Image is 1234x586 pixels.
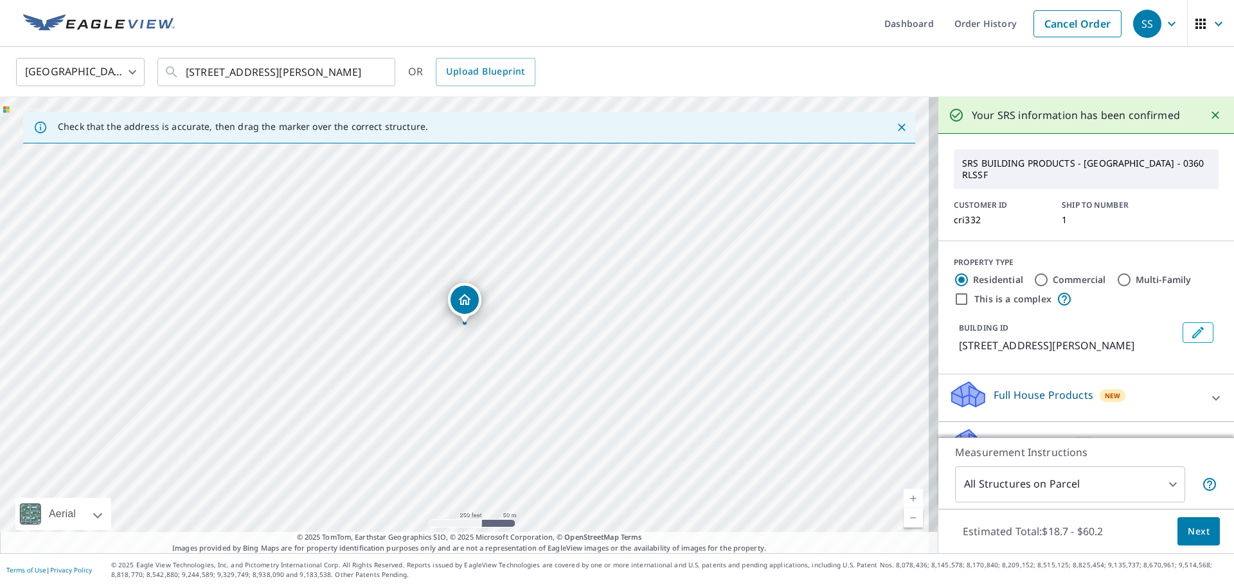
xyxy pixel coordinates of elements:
p: Measurement Instructions [955,444,1217,460]
p: [STREET_ADDRESS][PERSON_NAME] [959,338,1177,353]
p: BUILDING ID [959,322,1008,333]
button: Edit building 1 [1183,322,1213,343]
p: SHIP TO NUMBER [1062,199,1154,211]
span: Next [1188,524,1210,540]
p: Full House Products [994,387,1093,403]
div: Roof ProductsNewPremium with Regular Delivery [949,427,1224,477]
div: Dropped pin, building 1, Residential property, 719 Webster St San Francisco, CA 94117 [448,283,481,323]
p: Roof Products [994,435,1065,450]
p: Check that the address is accurate, then drag the marker over the correct structure. [58,121,428,133]
p: 1 [1062,215,1154,225]
a: Current Level 17, Zoom Out [904,508,923,527]
label: This is a complex [974,293,1051,306]
div: Aerial [45,498,80,530]
div: All Structures on Parcel [955,466,1185,502]
label: Commercial [1053,273,1106,286]
button: Close [1207,107,1224,124]
label: Residential [973,273,1023,286]
a: Privacy Policy [50,565,92,574]
p: © 2025 Eagle View Technologies, Inc. and Pictometry International Corp. All Rights Reserved. Repo... [111,560,1228,580]
a: Current Level 17, Zoom In [904,489,923,508]
p: | [6,566,92,574]
div: Full House ProductsNew [949,380,1224,416]
div: Aerial [15,498,111,530]
a: Upload Blueprint [436,58,535,86]
a: Terms [621,532,642,542]
p: Estimated Total: $18.7 - $60.2 [952,517,1113,545]
p: CUSTOMER ID [954,199,1046,211]
div: PROPERTY TYPE [954,257,1219,268]
div: OR [408,58,535,86]
a: Terms of Use [6,565,46,574]
button: Close [893,119,910,136]
p: cri332 [954,215,1046,225]
span: Upload Blueprint [446,64,524,80]
div: [GEOGRAPHIC_DATA] [16,54,145,90]
button: Next [1177,517,1220,546]
span: New [1105,390,1121,401]
a: Cancel Order [1033,10,1122,37]
div: SS [1133,10,1161,38]
p: Your SRS information has been confirmed [972,107,1180,123]
label: Multi-Family [1136,273,1192,286]
input: Search by address or latitude-longitude [186,54,369,90]
a: OpenStreetMap [564,532,618,542]
span: © 2025 TomTom, Earthstar Geographics SIO, © 2025 Microsoft Corporation, © [297,532,642,543]
p: SRS BUILDING PRODUCTS - [GEOGRAPHIC_DATA] - 0360 RLSSF [957,152,1215,186]
img: EV Logo [23,14,175,33]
